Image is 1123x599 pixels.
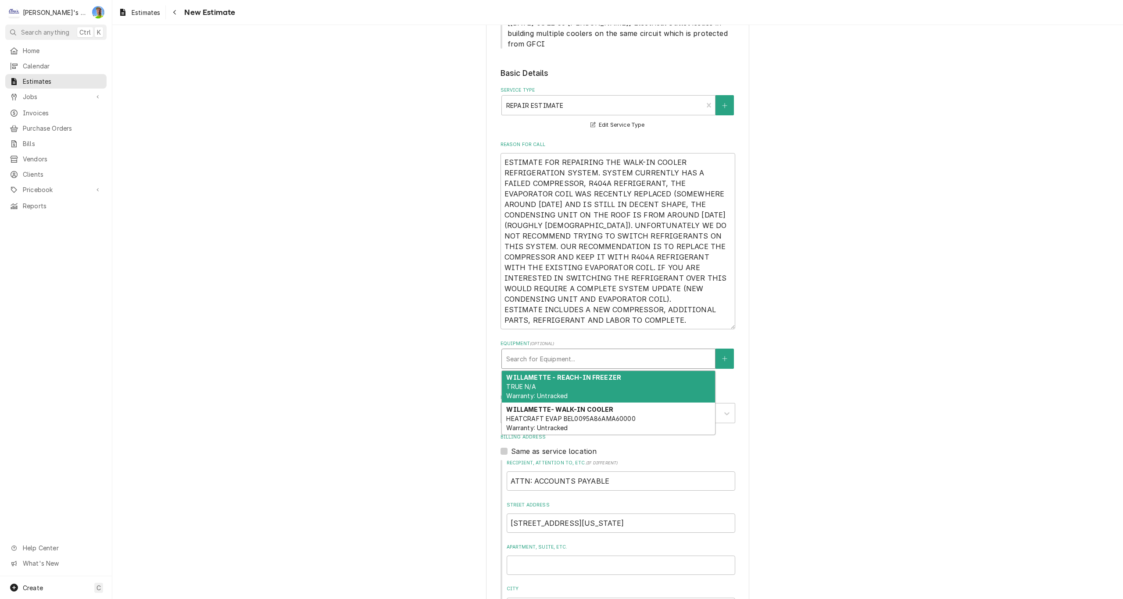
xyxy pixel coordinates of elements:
span: Bills [23,139,102,148]
button: Create New Equipment [715,349,734,369]
label: Same as service location [511,446,597,456]
a: Go to What's New [5,556,107,570]
span: Calendar [23,61,102,71]
label: Recipient, Attention To, etc. [507,460,735,467]
a: Go to Pricebook [5,182,107,197]
a: Purchase Orders [5,121,107,135]
label: City [507,585,735,592]
button: Navigate back [168,5,182,19]
svg: Create New Service [722,103,727,109]
span: Estimates [23,77,102,86]
div: Apartment, Suite, etc. [507,544,735,575]
label: Labels [501,394,735,401]
a: Vendors [5,152,107,166]
strong: WILLAMETTE - REACH-IN FREEZER [506,374,621,381]
label: Equipment [501,340,735,347]
span: Purchase Orders [23,124,102,133]
span: Ctrl [79,28,91,37]
span: Create [23,584,43,592]
button: Search anythingCtrlK [5,25,107,40]
div: GA [92,6,104,18]
a: Home [5,43,107,58]
a: Go to Help Center [5,541,107,555]
label: Apartment, Suite, etc. [507,544,735,551]
div: C [8,6,20,18]
div: Reason For Call [501,141,735,329]
a: Bills [5,136,107,151]
div: Labels [501,394,735,423]
span: Clients [23,170,102,179]
span: New Estimate [182,7,235,18]
span: Invoices [23,108,102,118]
span: What's New [23,559,101,568]
button: Create New Service [715,95,734,115]
a: Go to Jobs [5,89,107,104]
div: Street Address [507,502,735,533]
button: Edit Service Type [589,120,646,131]
div: Recipient, Attention To, etc. [507,460,735,491]
textarea: ESTIMATE FOR REPAIRING THE WALK-IN COOLER REFRIGERATION SYSTEM. SYSTEM CURRENTLY HAS A FAILED COM... [501,153,735,329]
legend: Basic Details [501,68,735,79]
a: Calendar [5,59,107,73]
span: Reports [23,201,102,210]
label: Service Type [501,87,735,94]
span: Help Center [23,543,101,553]
div: Greg Austin's Avatar [92,6,104,18]
a: Invoices [5,106,107,120]
a: Reports [5,199,107,213]
span: Vendors [23,154,102,164]
span: Search anything [21,28,69,37]
div: [PERSON_NAME]'s Refrigeration [23,8,87,17]
span: ( optional ) [530,341,554,346]
label: Street Address [507,502,735,509]
span: ( if different ) [586,460,618,465]
label: Billing Address [501,434,735,441]
div: Equipment [501,340,735,384]
span: HEATCRAFT EVAP BEL0095A86AMA60000 Warranty: Untracked [506,415,635,431]
span: Jobs [23,92,89,101]
label: Reason For Call [501,141,735,148]
svg: Create New Equipment [722,356,727,362]
strong: WILLAMETTE- WALK-IN COOLER [506,406,613,413]
a: Estimates [5,74,107,89]
span: K [97,28,101,37]
a: Clients [5,167,107,182]
span: Pricebook [23,185,89,194]
span: Estimates [132,8,160,17]
span: Home [23,46,102,55]
div: Service Type [501,87,735,130]
a: Estimates [115,5,164,20]
span: C [97,583,101,592]
span: TRUE N/A Warranty: Untracked [506,383,568,399]
div: Clay's Refrigeration's Avatar [8,6,20,18]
